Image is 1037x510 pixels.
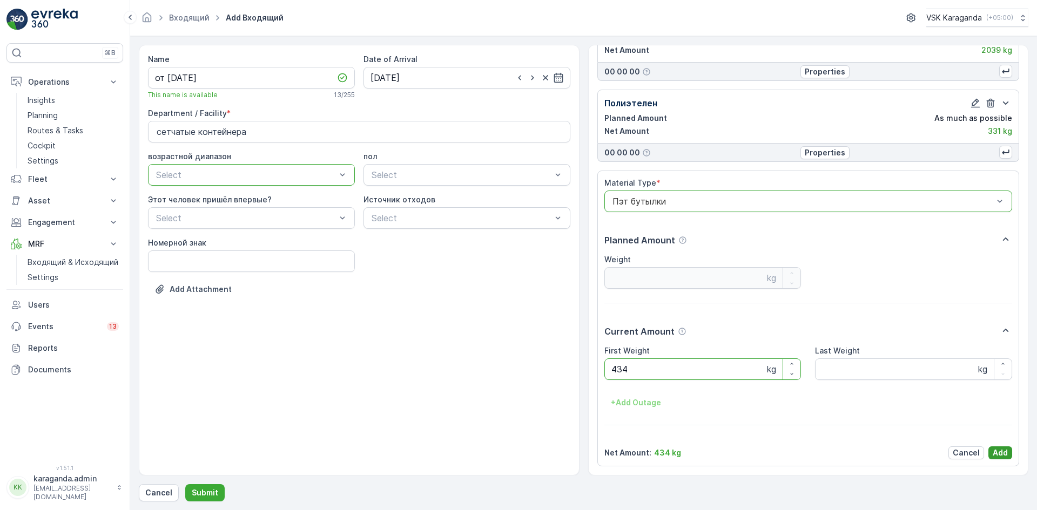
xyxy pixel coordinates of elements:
p: Properties [805,66,845,77]
p: Select [372,168,551,181]
button: +Add Outage [604,394,668,411]
p: Reports [28,343,119,353]
p: Routes & Tasks [28,125,83,136]
p: Planned Amount [604,113,667,124]
label: возрастной диапазон [148,152,231,161]
button: Upload File [148,281,238,298]
div: Help Tooltip Icon [642,148,651,157]
div: Help Tooltip Icon [642,67,651,76]
button: Asset [6,190,123,212]
label: Источник отходов [363,195,435,204]
p: Planning [28,110,58,121]
button: MRF [6,233,123,255]
a: Settings [23,270,123,285]
label: пол [363,152,377,161]
p: ⌘B [105,49,116,57]
p: 434 kg [654,447,681,458]
button: Cancel [139,484,179,501]
label: Weight [604,255,631,264]
p: Asset [28,195,102,206]
p: + Add Outage [611,397,661,408]
label: First Weight [604,346,650,355]
label: Номерной знак [148,238,206,247]
p: kg [767,363,776,376]
p: 00 00 00 [604,147,640,158]
div: Help Tooltip Icon [678,236,687,244]
a: Documents [6,359,123,380]
p: Select [372,212,551,225]
a: Routes & Tasks [23,123,123,138]
p: Current Amount [604,325,675,338]
button: Operations [6,71,123,93]
p: Documents [28,364,119,375]
p: Submit [192,487,218,498]
p: Cancel [145,487,172,498]
p: 2039 kg [981,45,1012,56]
button: Properties [800,146,850,159]
p: kg [767,271,776,284]
p: 00 00 00 [604,66,640,77]
p: karaganda.admin [33,473,111,484]
label: Date of Arrival [363,55,418,64]
p: kg [978,363,987,376]
button: Cancel [948,446,984,459]
p: Cockpit [28,140,56,151]
div: Help Tooltip Icon [678,327,686,336]
label: Name [148,55,170,64]
p: 13 [109,322,117,331]
a: Cockpit [23,138,123,153]
p: Select [156,168,336,181]
label: Material Type [604,178,656,187]
a: Входящий [169,13,210,22]
button: KKkaraganda.admin[EMAIL_ADDRESS][DOMAIN_NAME] [6,473,123,501]
a: Events13 [6,316,123,337]
p: сетчатыe контейнера [157,125,246,138]
a: Insights [23,93,123,108]
p: Settings [28,155,58,166]
p: Planned Amount [604,234,675,247]
a: Входящий & Исходящий [23,255,123,270]
p: [EMAIL_ADDRESS][DOMAIN_NAME] [33,484,111,501]
button: Fleet [6,168,123,190]
p: 331 kg [988,126,1012,137]
a: Planning [23,108,123,123]
span: v 1.51.1 [6,465,123,471]
input: dd/mm/yyyy [363,67,570,89]
a: Users [6,294,123,316]
button: VSK Karaganda(+05:00) [926,9,1028,27]
p: Net Amount [604,45,649,56]
p: ( +05:00 ) [986,13,1013,22]
span: This name is available [148,91,218,99]
p: Department / Facility [148,108,570,119]
p: Net Amount [604,126,649,137]
a: Homepage [141,16,153,25]
img: logo [6,9,28,30]
p: Fleet [28,174,102,185]
button: Add [988,446,1012,459]
p: As much as possible [934,113,1012,124]
p: Полиэтелен [604,97,657,110]
p: MRF [28,239,102,249]
p: Select [156,212,336,225]
p: Insights [28,95,55,106]
button: Engagement [6,212,123,233]
button: Submit [185,484,225,501]
p: Users [28,300,119,310]
a: Settings [23,153,123,168]
button: Properties [800,65,850,78]
p: Events [28,321,100,332]
p: Add Attachment [170,284,232,295]
p: 13 / 255 [334,91,355,99]
label: Этот человек пришёл впервые? [148,195,272,204]
img: logo_light-DOdMpM7g.png [31,9,78,30]
p: Settings [28,272,58,283]
p: VSK Karaganda [926,12,982,23]
p: Net Amount : [604,447,651,458]
p: Properties [805,147,845,158]
p: Add [993,447,1008,458]
span: Add Входящий [224,12,286,23]
a: Reports [6,337,123,359]
div: KK [9,479,26,496]
p: Cancel [953,447,980,458]
p: Operations [28,77,102,87]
